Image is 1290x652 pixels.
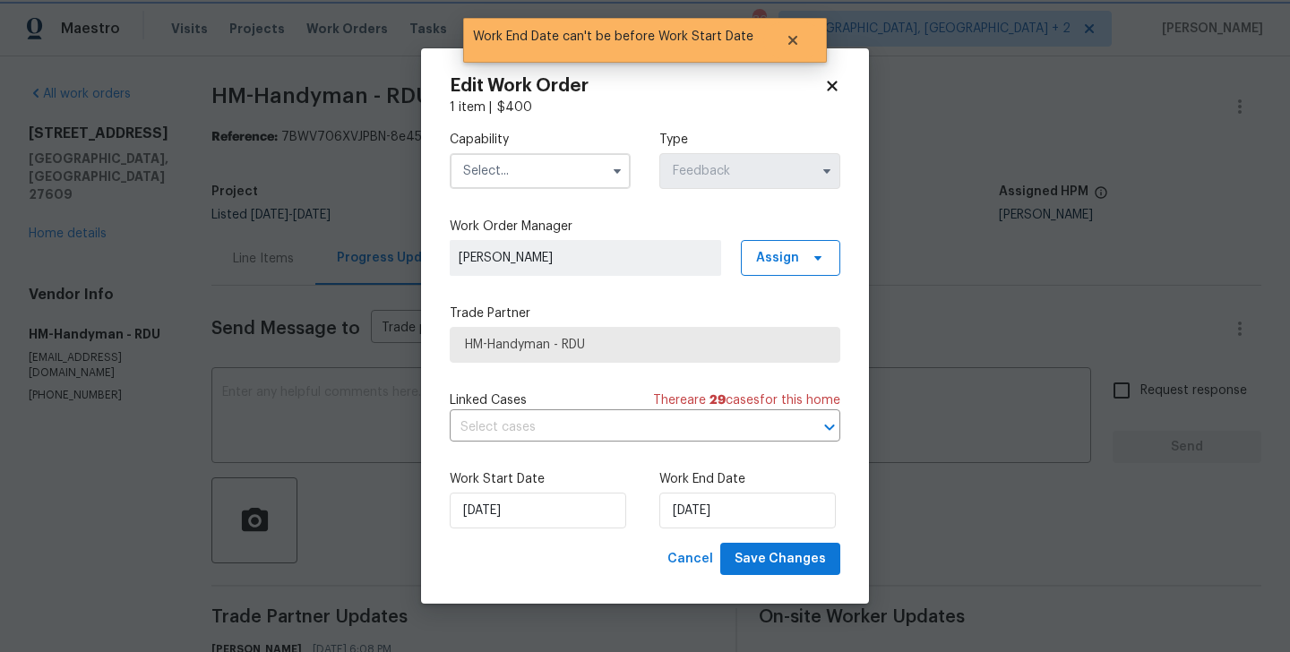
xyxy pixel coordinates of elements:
span: Work End Date can't be before Work Start Date [463,18,763,56]
span: 29 [709,394,726,407]
label: Type [659,131,840,149]
span: HM-Handyman - RDU [465,336,825,354]
input: Select... [659,153,840,189]
input: Select... [450,153,631,189]
input: Select cases [450,414,790,442]
input: M/D/YYYY [659,493,836,528]
div: 1 item | [450,99,840,116]
label: Trade Partner [450,305,840,322]
span: Linked Cases [450,391,527,409]
span: There are case s for this home [653,391,840,409]
button: Cancel [660,543,720,576]
button: Show options [606,160,628,182]
button: Close [763,22,822,58]
span: Assign [756,249,799,267]
span: Cancel [667,548,713,570]
button: Open [817,415,842,440]
h2: Edit Work Order [450,77,824,95]
label: Work Order Manager [450,218,840,236]
label: Work Start Date [450,470,631,488]
span: Save Changes [735,548,826,570]
button: Show options [816,160,838,182]
label: Capability [450,131,631,149]
label: Work End Date [659,470,840,488]
button: Save Changes [720,543,840,576]
input: M/D/YYYY [450,493,626,528]
span: [PERSON_NAME] [459,249,712,267]
span: $ 400 [497,101,532,114]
